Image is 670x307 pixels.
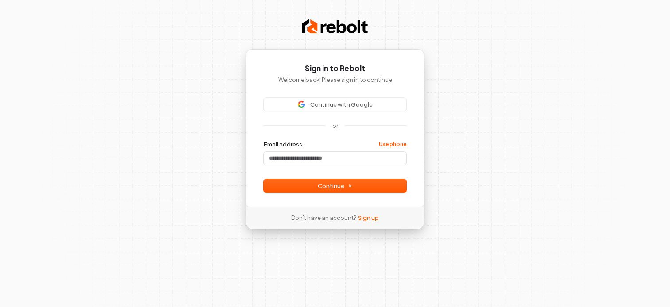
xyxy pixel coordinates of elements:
[264,76,406,84] p: Welcome back! Please sign in to continue
[318,182,352,190] span: Continue
[302,18,368,35] img: Rebolt Logo
[310,100,373,108] span: Continue with Google
[298,101,305,108] img: Sign in with Google
[332,122,338,130] p: or
[379,141,406,148] a: Use phone
[264,140,302,148] label: Email address
[291,214,356,222] span: Don’t have an account?
[264,98,406,111] button: Sign in with GoogleContinue with Google
[264,179,406,192] button: Continue
[358,214,379,222] a: Sign up
[264,63,406,74] h1: Sign in to Rebolt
